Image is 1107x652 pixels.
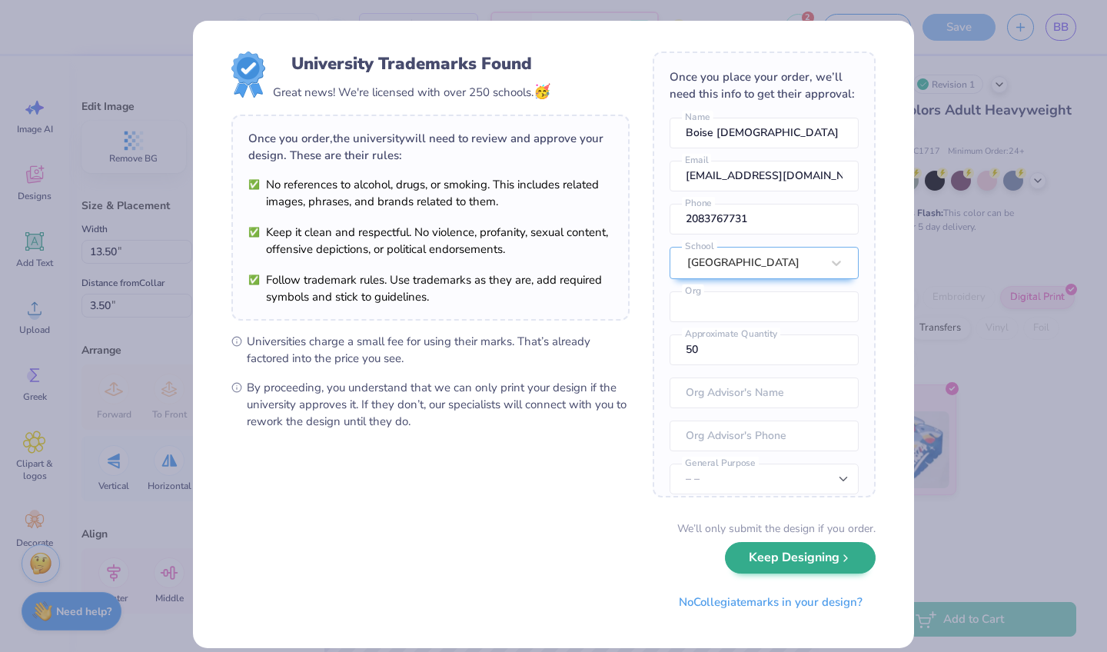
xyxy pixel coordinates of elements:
[725,542,876,574] button: Keep Designing
[670,421,859,451] input: Org Advisor's Phone
[670,204,859,235] input: Phone
[247,333,630,367] span: Universities charge a small fee for using their marks. That’s already factored into the price you...
[291,52,532,76] div: University Trademarks Found
[248,130,613,164] div: Once you order, the university will need to review and approve your design. These are their rules:
[670,68,859,102] div: Once you place your order, we’ll need this info to get their approval:
[670,291,859,322] input: Org
[670,334,859,365] input: Approximate Quantity
[247,379,630,430] span: By proceeding, you understand that we can only print your design if the university approves it. I...
[677,521,876,537] div: We’ll only submit the design if you order.
[670,118,859,148] input: Name
[248,271,613,305] li: Follow trademark rules. Use trademarks as they are, add required symbols and stick to guidelines.
[670,378,859,408] input: Org Advisor's Name
[534,82,550,101] span: 🥳
[666,587,876,618] button: NoCollegiatemarks in your design?
[231,52,265,98] img: License badge
[248,224,613,258] li: Keep it clean and respectful. No violence, profanity, sexual content, offensive depictions, or po...
[273,81,550,102] div: Great news! We're licensed with over 250 schools.
[670,161,859,191] input: Email
[248,176,613,210] li: No references to alcohol, drugs, or smoking. This includes related images, phrases, and brands re...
